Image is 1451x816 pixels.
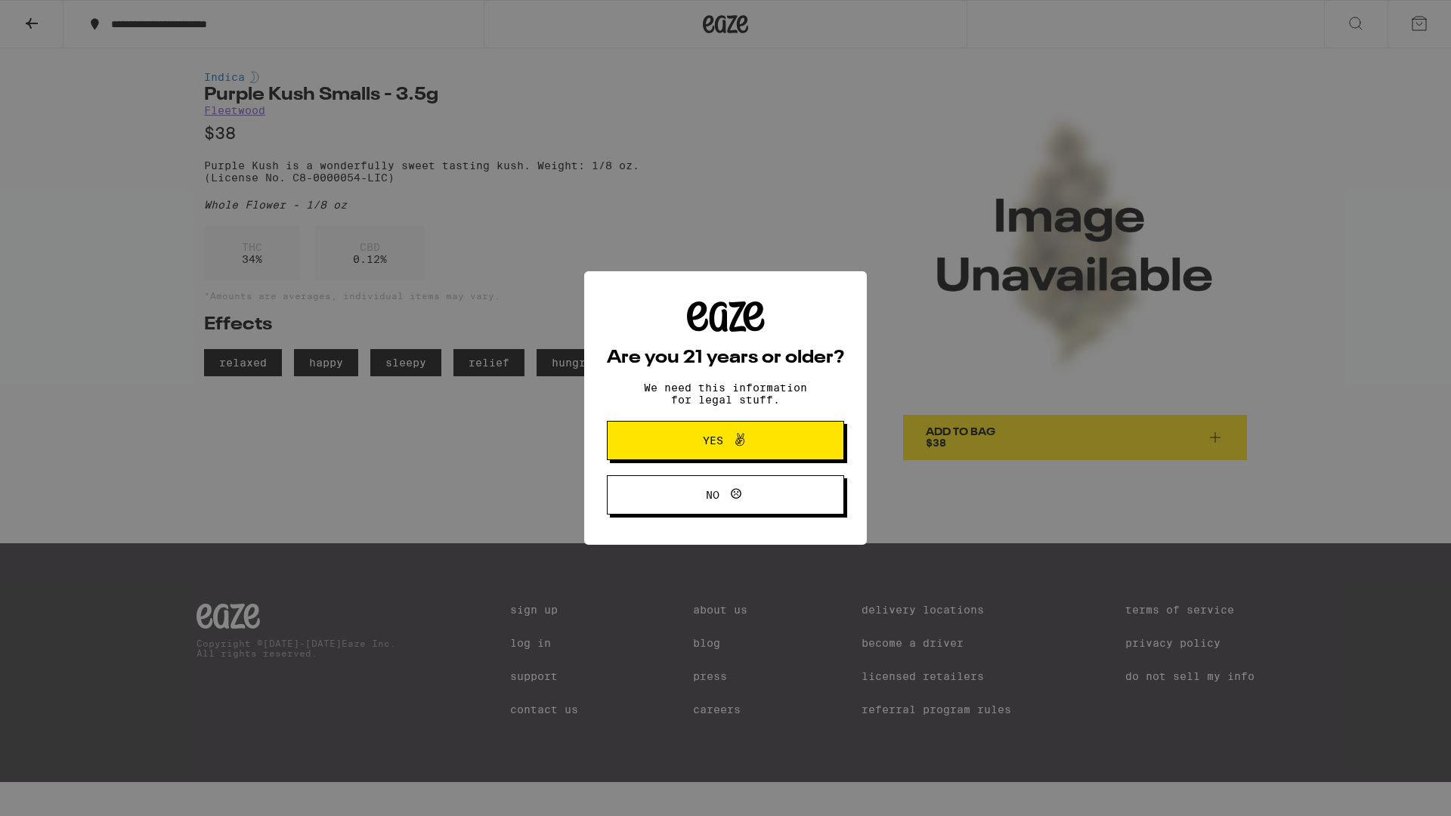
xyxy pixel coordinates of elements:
button: No [607,475,844,515]
button: Yes [607,421,844,460]
span: No [706,490,719,500]
span: Yes [703,435,723,446]
p: We need this information for legal stuff. [631,382,820,406]
h2: Are you 21 years or older? [607,349,844,367]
